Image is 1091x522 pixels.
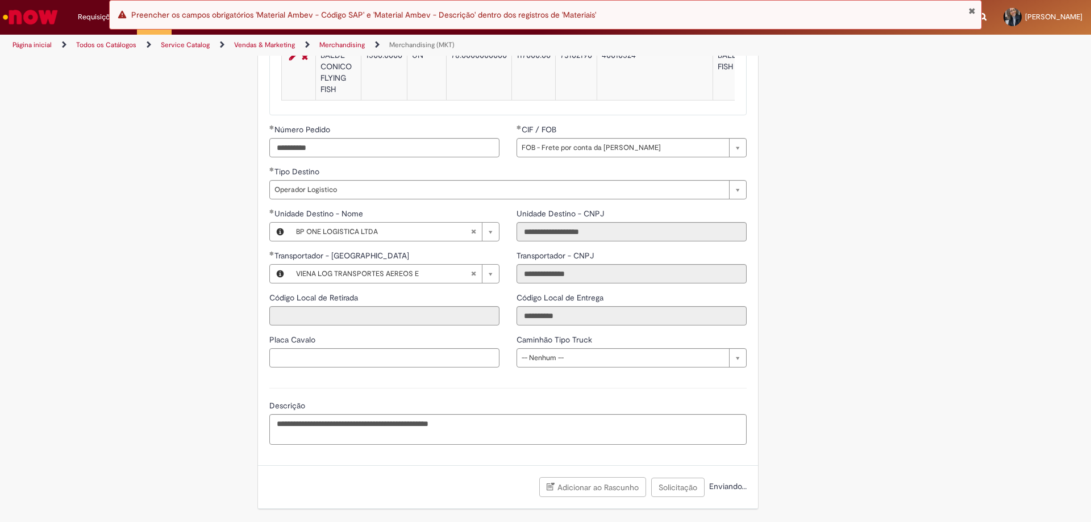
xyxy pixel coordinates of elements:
input: Código Local de Entrega [517,306,747,325]
td: 73102190 [555,45,597,101]
span: -- Nenhum -- [522,349,723,367]
label: Somente leitura - Código Local de Retirada [269,292,360,303]
span: Operador Logistico [274,181,723,199]
span: Somente leitura - Unidade Destino - CNPJ [517,208,606,219]
ul: Trilhas de página [9,35,719,56]
a: VIENA LOG TRANSPORTES AEREOS ELimpar campo Transportador - Nome [290,265,499,283]
a: Todos os Catálogos [76,40,136,49]
td: 78.0000000000 [446,45,511,101]
a: Merchandising (MKT) [389,40,455,49]
span: Preencher os campos obrigatórios 'Material Ambev - Código SAP' e 'Material Ambev - Descrição' den... [131,10,596,20]
span: Caminhão Tipo Truck [517,335,594,345]
td: 117000.00 [511,45,555,101]
span: FOB - Frete por conta da [PERSON_NAME] [522,139,723,157]
input: Transportador - CNPJ [517,264,747,283]
a: BP ONE LOGISTICA LTDALimpar campo Unidade Destino - Nome [290,223,499,241]
span: Requisições [78,11,118,23]
input: Número Pedido [269,138,499,157]
a: Remover linha 1 [299,50,311,64]
span: Somente leitura - Transportador - CNPJ [517,250,596,261]
td: BALDE CONICO FLYING FISH [315,45,361,101]
span: Placa Cavalo [269,335,318,345]
span: Tipo Destino [274,166,322,177]
span: Número Pedido [274,124,332,135]
input: Placa Cavalo [269,348,499,368]
span: [PERSON_NAME] [1025,12,1082,22]
td: UN [407,45,446,101]
span: Obrigatório Preenchido [269,209,274,214]
span: Enviando... [707,481,747,491]
span: Unidade Destino - Nome [274,208,365,219]
abbr: Limpar campo Unidade Destino - Nome [465,223,482,241]
span: Obrigatório Preenchido [269,125,274,130]
span: Somente leitura - Código Local de Retirada [269,293,360,303]
span: Obrigatório Preenchido [517,125,522,130]
span: Transportador - Nome [274,250,411,261]
label: Somente leitura - Código Local de Entrega [517,292,606,303]
td: 40010524 [597,45,713,101]
img: ServiceNow [1,6,60,28]
input: Código Local de Retirada [269,306,499,325]
textarea: Descrição [269,414,747,445]
a: Editar Linha 1 [286,50,299,64]
button: Unidade Destino - Nome, Visualizar este registro BP ONE LOGISTICA LTDA [270,223,290,241]
a: Página inicial [13,40,52,49]
span: Obrigatório Preenchido [269,251,274,256]
span: Descrição [269,400,307,411]
td: BALDE CONICO FLYING FISH [713,45,822,101]
button: Transportador - Nome, Visualizar este registro VIENA LOG TRANSPORTES AEREOS E [270,265,290,283]
input: Unidade Destino - CNPJ [517,222,747,241]
a: Service Catalog [161,40,210,49]
td: 1500.0000 [361,45,407,101]
a: Vendas & Marketing [234,40,295,49]
span: Obrigatório Preenchido [269,167,274,172]
span: Somente leitura - Código Local de Entrega [517,293,606,303]
abbr: Limpar campo Transportador - Nome [465,265,482,283]
span: CIF / FOB [522,124,559,135]
button: Fechar Notificação [968,6,976,15]
a: Merchandising [319,40,365,49]
span: BP ONE LOGISTICA LTDA [296,223,470,241]
span: VIENA LOG TRANSPORTES AEREOS E [296,265,470,283]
